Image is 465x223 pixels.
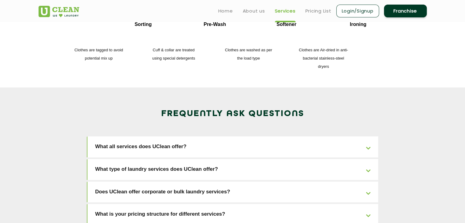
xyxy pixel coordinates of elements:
[384,5,427,17] a: Franchise
[129,22,157,27] p: Sorting
[39,6,79,17] img: UClean Laundry and Dry Cleaning
[223,46,274,62] p: Clothes are washed as per the load type
[201,22,228,27] p: Pre-Wash
[298,46,349,71] p: Clothes are Air-dried in anti-bacterial stainless-steel dryers
[149,46,199,62] p: Cuff & collar are treated using special detergents
[275,7,296,15] a: Services
[39,109,427,119] h2: Frequently Ask Questions
[218,7,233,15] a: Home
[87,181,378,203] a: Does UClean offer corporate or bulk laundry services?
[336,5,379,17] a: Login/Signup
[243,7,265,15] a: About us
[74,46,124,62] p: Clothes are tagged to avoid potential mix up
[305,7,331,15] a: Pricing List
[344,22,372,27] p: Ironing
[273,22,300,27] p: Softener
[87,159,378,180] a: What type of laundry services does UClean offer?
[87,136,378,157] a: What all services does UClean offer?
